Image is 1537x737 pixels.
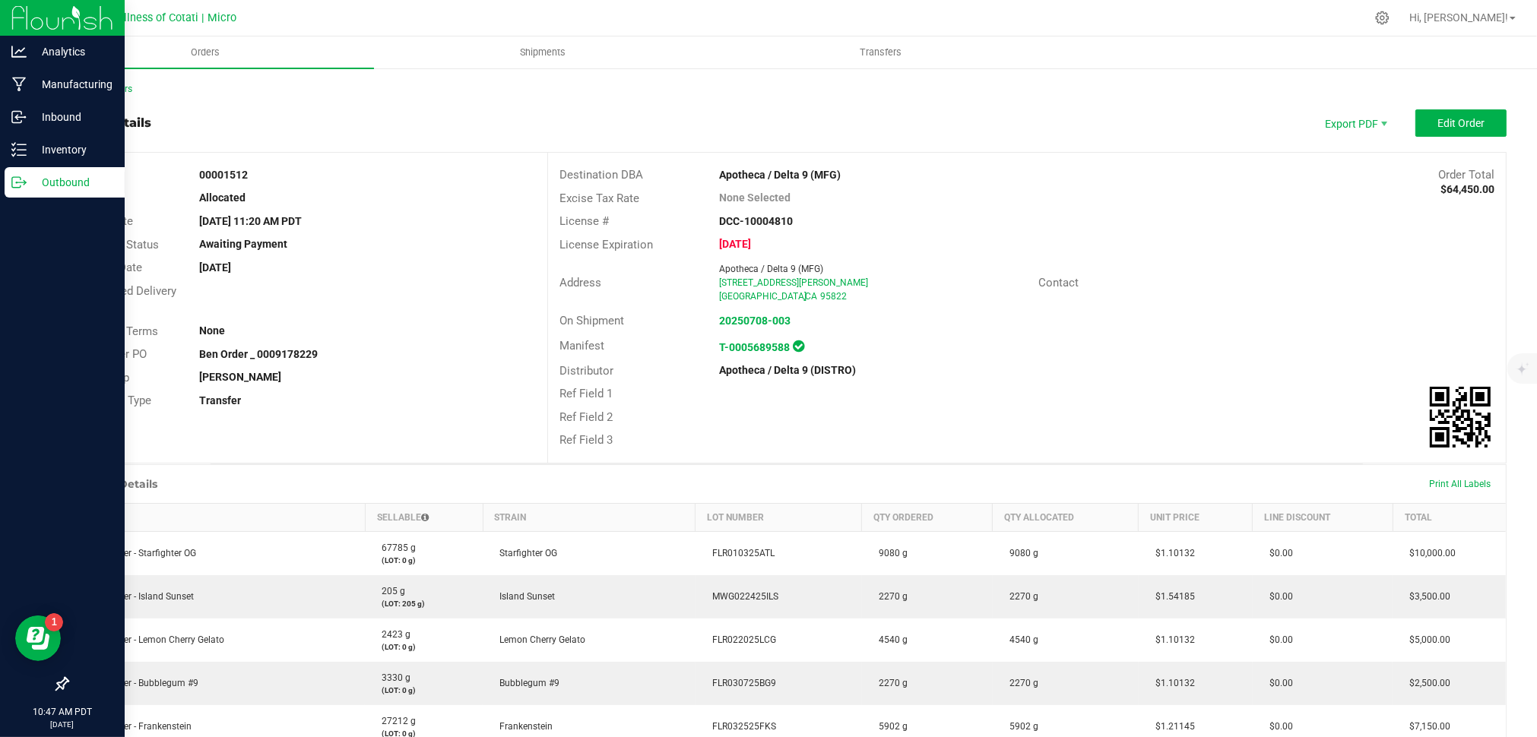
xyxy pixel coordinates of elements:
[78,634,225,645] span: Bulk Flower - Lemon Cherry Gelato
[1437,117,1485,129] span: Edit Order
[1002,591,1038,602] span: 2270 g
[374,586,405,596] span: 205 g
[1373,11,1392,25] div: Manage settings
[27,173,118,191] p: Outbound
[199,371,281,383] strong: [PERSON_NAME]
[1438,168,1494,182] span: Order Total
[719,341,790,353] strong: T-0005689588
[11,109,27,125] inline-svg: Inbound
[839,46,922,59] span: Transfers
[199,394,241,406] strong: Transfer
[7,705,118,719] p: 10:47 AM PDT
[1148,548,1195,558] span: $1.10132
[199,191,246,204] strong: Allocated
[719,169,841,181] strong: Apotheca / Delta 9 (MFG)
[1002,721,1038,732] span: 5902 g
[1262,721,1293,732] span: $0.00
[1430,387,1491,448] img: Scan me!
[805,291,817,302] span: CA
[374,542,416,553] span: 67785 g
[1038,276,1079,289] span: Contact
[374,716,416,726] span: 27212 g
[1002,634,1038,645] span: 4540 g
[719,277,868,288] span: [STREET_ADDRESS][PERSON_NAME]
[1253,503,1393,531] th: Line Discount
[559,238,653,251] span: License Expiration
[11,77,27,92] inline-svg: Manufacturing
[705,591,778,602] span: MWG022425ILS
[719,364,856,376] strong: Apotheca / Delta 9 (DISTRO)
[79,284,176,315] span: Requested Delivery Date
[705,678,776,688] span: FLR030725BG9
[1139,503,1253,531] th: Unit Price
[559,214,609,228] span: License #
[1415,109,1507,137] button: Edit Order
[871,721,908,732] span: 5902 g
[492,548,557,558] span: Starfighter OG
[559,314,624,327] span: On Shipment
[1262,591,1293,602] span: $0.00
[199,261,231,274] strong: [DATE]
[559,276,601,289] span: Address
[492,634,585,645] span: Lemon Cherry Gelato
[559,433,613,447] span: Ref Field 3
[871,634,908,645] span: 4540 g
[1402,548,1456,558] span: $10,000.00
[1409,11,1508,24] span: Hi, [PERSON_NAME]!
[78,721,192,732] span: Bulk Flower - Frankenstein
[559,191,639,205] span: Excise Tax Rate
[1262,678,1293,688] span: $0.00
[1393,503,1506,531] th: Total
[11,175,27,190] inline-svg: Outbound
[499,46,586,59] span: Shipments
[45,613,63,631] iframe: Resource center unread badge
[1429,479,1491,489] span: Print All Labels
[1309,109,1400,137] li: Export PDF
[705,548,775,558] span: FLR010325ATL
[1002,678,1038,688] span: 2270 g
[74,11,236,24] span: Mercy Wellness of Cotati | Micro
[1440,183,1494,195] strong: $64,450.00
[1262,548,1293,558] span: $0.00
[374,555,474,566] p: (LOT: 0 g)
[374,672,410,683] span: 3330 g
[1430,387,1491,448] qrcode: 00001512
[374,685,474,696] p: (LOT: 0 g)
[78,591,195,602] span: Bulk Flower - Island Sunset
[492,678,559,688] span: Bubblegum #9
[711,36,1049,68] a: Transfers
[15,615,61,661] iframe: Resource center
[719,215,793,227] strong: DCC-10004810
[1262,634,1293,645] span: $0.00
[1148,678,1195,688] span: $1.10132
[374,36,711,68] a: Shipments
[719,315,791,327] a: 20250708-003
[1148,591,1195,602] span: $1.54185
[1402,721,1450,732] span: $7,150.00
[1002,548,1038,558] span: 9080 g
[199,348,318,360] strong: Ben Order _ 0009178229
[559,387,613,400] span: Ref Field 1
[705,721,776,732] span: FLR032525FKS
[483,503,696,531] th: Strain
[862,503,993,531] th: Qty Ordered
[27,75,118,93] p: Manufacturing
[1148,634,1195,645] span: $1.10132
[199,215,302,227] strong: [DATE] 11:20 AM PDT
[199,238,287,250] strong: Awaiting Payment
[374,629,410,640] span: 2423 g
[871,678,908,688] span: 2270 g
[1402,678,1450,688] span: $2,500.00
[492,591,555,602] span: Island Sunset
[871,591,908,602] span: 2270 g
[559,364,613,378] span: Distributor
[559,168,643,182] span: Destination DBA
[68,503,366,531] th: Item
[374,641,474,653] p: (LOT: 0 g)
[803,291,805,302] span: ,
[719,191,791,204] strong: None Selected
[1402,634,1450,645] span: $5,000.00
